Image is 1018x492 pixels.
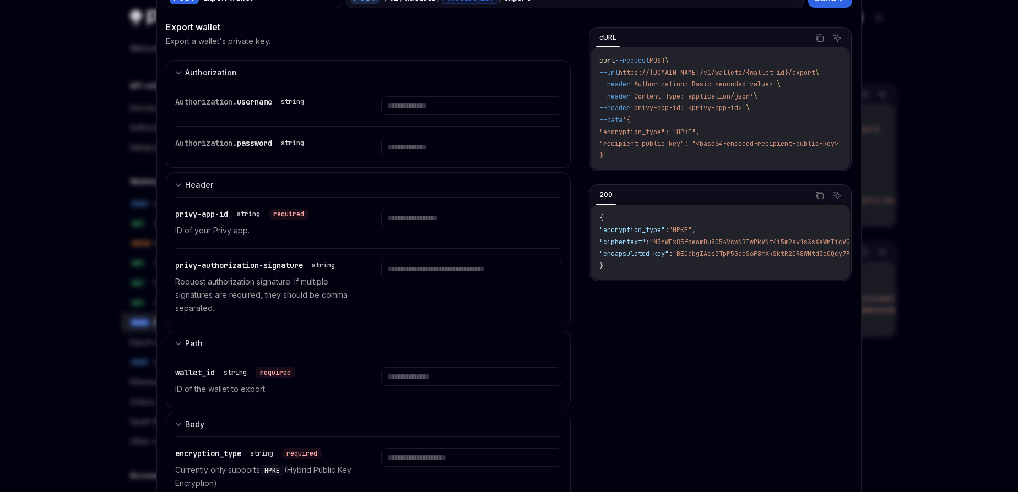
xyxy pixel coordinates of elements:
span: : [669,249,673,258]
span: --request [615,56,649,65]
span: "HPKE" [669,226,692,234]
span: Authorization. [175,138,237,148]
span: --url [599,68,619,77]
div: required [282,448,322,459]
span: curl [599,56,615,65]
span: "encryption_type": "HPKE", [599,128,700,136]
div: required [256,367,295,378]
span: "N3rWFx85foeomDu8054VcwNBIwPkVNt4i5m2av1sXsXeWrIicVGwutFist12MmnI" [649,238,904,247]
span: https://[DOMAIN_NAME]/v1/wallets/{wallet_id}/export [619,68,815,77]
span: } [599,261,603,270]
button: expand input section [166,172,571,197]
div: Body [185,418,204,431]
div: 200 [596,188,616,201]
button: Ask AI [830,188,844,203]
p: Currently only supports (Hybrid Public Key Encryption). [175,463,355,490]
span: wallet_id [175,368,215,378]
span: "recipient_public_key": "<base64-encoded-recipient-public-key>" [599,139,842,148]
span: --header [599,92,630,101]
div: Export wallet [166,20,571,34]
span: "encapsulated_key" [599,249,669,258]
div: string [250,449,273,458]
div: privy-app-id [175,209,308,220]
div: string [237,210,260,218]
span: \ [665,56,669,65]
button: expand input section [166,331,571,356]
button: expand input section [166,412,571,436]
div: string [281,97,304,106]
span: username [237,97,272,107]
span: : [646,238,649,247]
div: Authorization.password [175,138,308,149]
div: cURL [596,31,620,44]
span: password [237,138,272,148]
div: encryption_type [175,448,322,459]
button: expand input section [166,60,571,85]
span: Authorization. [175,97,237,107]
div: privy-authorization-signature [175,260,339,271]
button: Copy the contents from the code block [813,188,827,203]
span: encryption_type [175,449,241,458]
p: Request authorization signature. If multiple signatures are required, they should be comma separa... [175,275,355,315]
span: --header [599,80,630,89]
button: Ask AI [830,31,844,45]
span: --header [599,103,630,112]
p: ID of your Privy app. [175,224,355,237]
span: privy-app-id [175,209,228,219]
span: '{ [622,116,630,124]
span: : [665,226,669,234]
div: Path [185,337,203,350]
span: "ciphertext" [599,238,646,247]
p: Export a wallet's private key. [166,36,270,47]
span: \ [746,103,750,112]
div: string [281,139,304,147]
span: , [692,226,696,234]
button: Copy the contents from the code block [813,31,827,45]
span: 'Content-Type: application/json' [630,92,754,101]
span: }' [599,151,607,160]
div: string [312,261,335,270]
span: 'privy-app-id: <privy-app-id>' [630,103,746,112]
span: \ [754,92,757,101]
div: Header [185,178,213,192]
span: { [599,214,603,222]
span: "encryption_type" [599,226,665,234]
div: required [269,209,308,220]
span: 'Authorization: Basic <encoded-value>' [630,80,777,89]
div: string [224,368,247,377]
div: Authorization [185,66,237,79]
span: privy-authorization-signature [175,260,303,270]
p: ID of the wallet to export. [175,382,355,396]
span: \ [815,68,819,77]
span: \ [777,80,781,89]
div: wallet_id [175,367,295,378]
span: HPKE [264,466,280,475]
span: POST [649,56,665,65]
span: --data [599,116,622,124]
div: Authorization.username [175,96,308,107]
